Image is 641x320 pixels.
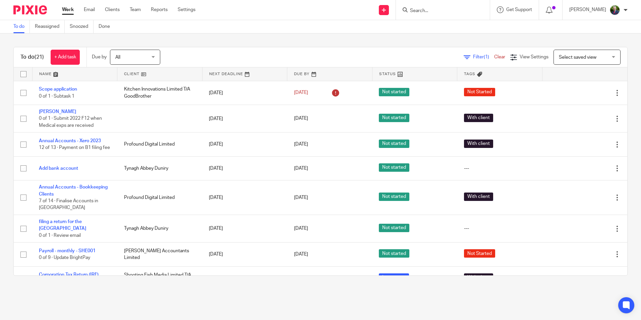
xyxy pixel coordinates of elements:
a: Payroll - monthly - SHE001 [39,249,96,253]
span: Get Support [506,7,532,12]
span: [DATE] [294,252,308,257]
span: 0 of 1 · Subtask 1 [39,94,74,99]
a: Corporation Tax Return (IRE) [39,272,99,277]
a: Snoozed [70,20,94,33]
span: Select saved view [559,55,596,60]
td: [PERSON_NAME] Accountants Limited [117,243,202,266]
span: 0 of 9 · Update BrightPay [39,256,90,260]
td: Profound Digital Limited [117,180,202,215]
td: [DATE] [202,105,287,132]
span: Tags [464,72,475,76]
span: 7 of 14 · Finalise Accounts in [GEOGRAPHIC_DATA] [39,199,98,210]
a: Annual Accounts - Bookkeeping Clients [39,185,108,196]
span: [DATE] [294,116,308,121]
img: Pixie [13,5,47,14]
td: Shooting Fish Media Limited T/A Fabric Social [117,266,202,290]
div: --- [464,225,536,232]
a: Reports [151,6,168,13]
span: Not started [379,140,409,148]
a: Work [62,6,74,13]
img: download.png [609,5,620,15]
span: With client [464,273,493,282]
a: Clear [494,55,505,59]
span: All [115,55,120,60]
span: 12 of 13 · Payment on B1 filing fee [39,146,110,150]
span: Not started [379,88,409,96]
td: [DATE] [202,266,287,290]
span: With client [464,193,493,201]
span: Not Started [464,249,495,258]
td: [DATE] [202,215,287,243]
a: Clients [105,6,120,13]
td: [DATE] [202,180,287,215]
span: With client [464,114,493,122]
input: Search [409,8,470,14]
a: filing a return for the [GEOGRAPHIC_DATA] [39,219,86,231]
span: Not started [379,249,409,258]
span: [DATE] [294,166,308,171]
a: To do [13,20,30,33]
a: + Add task [51,50,80,65]
td: [DATE] [202,81,287,105]
span: [DATE] [294,91,308,95]
span: Not Started [464,88,495,96]
span: Not started [379,163,409,172]
span: In progress [379,273,409,282]
p: [PERSON_NAME] [569,6,606,13]
td: Kitchen Innovations Limited T/A GoodBrother [117,81,202,105]
td: [DATE] [202,156,287,180]
span: [DATE] [294,226,308,231]
span: Not started [379,114,409,122]
td: Tynagh Abbey Duniry [117,156,202,180]
span: Filter [473,55,494,59]
td: Tynagh Abbey Duniry [117,215,202,243]
a: Email [84,6,95,13]
span: [DATE] [294,195,308,200]
span: 0 of 1 · Review email [39,233,81,238]
td: [DATE] [202,243,287,266]
a: Done [99,20,115,33]
h1: To do [20,54,44,61]
a: Annual Accounts - Xero 2023 [39,139,101,143]
div: --- [464,165,536,172]
a: Settings [178,6,195,13]
p: Due by [92,54,107,60]
span: Not started [379,193,409,201]
a: Scope application [39,87,77,92]
span: View Settings [520,55,548,59]
a: Reassigned [35,20,65,33]
span: (21) [35,54,44,60]
span: 0 of 1 · Submit 2022 F12 when Medical exps are received [39,116,102,128]
a: [PERSON_NAME] [39,109,76,114]
td: [DATE] [202,132,287,156]
a: Team [130,6,141,13]
span: (1) [484,55,489,59]
span: [DATE] [294,142,308,147]
span: Not started [379,224,409,232]
a: Add bank account [39,166,78,171]
span: With client [464,140,493,148]
td: Profound Digital Limited [117,132,202,156]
